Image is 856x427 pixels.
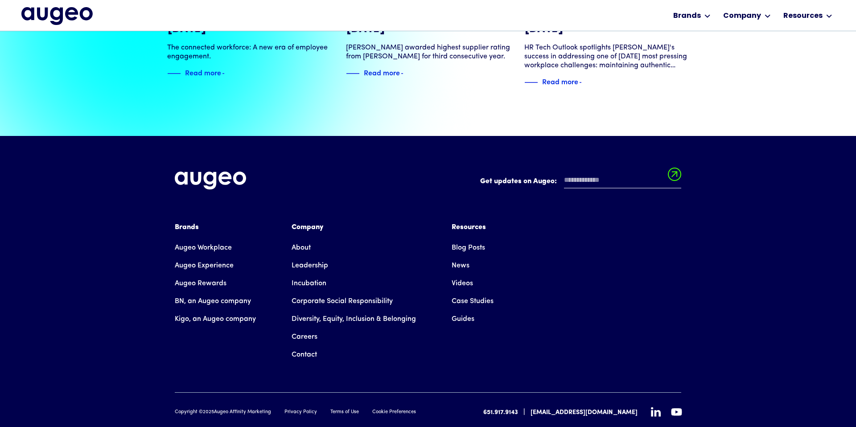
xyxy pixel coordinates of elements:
[452,310,474,328] a: Guides
[185,67,221,78] div: Read more
[203,410,214,415] span: 2025
[452,257,469,275] a: News
[175,222,256,233] div: Brands
[523,407,525,418] div: |
[673,11,701,21] div: Brands
[452,222,494,233] div: Resources
[346,68,359,79] img: Blue decorative line
[452,292,494,310] a: Case Studies
[524,77,538,88] img: Blue decorative line
[292,346,317,364] a: Contact
[21,7,93,26] a: home
[292,239,311,257] a: About
[480,176,557,187] label: Get updates on Augeo:
[668,168,681,186] input: Submit
[175,292,251,310] a: BN, an Augeo company
[175,275,226,292] a: Augeo Rewards
[292,257,328,275] a: Leadership
[330,409,359,416] a: Terms of Use
[783,11,823,21] div: Resources
[364,67,400,78] div: Read more
[167,43,332,61] div: The connected workforce: A new era of employee engagement.
[452,239,485,257] a: Blog Posts
[542,76,578,86] div: Read more
[284,409,317,416] a: Privacy Policy
[723,11,761,21] div: Company
[292,275,326,292] a: Incubation
[175,257,234,275] a: Augeo Experience
[480,172,681,193] form: Email Form
[175,239,232,257] a: Augeo Workplace
[175,409,271,416] div: Copyright © Augeo Affinity Marketing
[292,328,317,346] a: Careers
[292,292,393,310] a: Corporate Social Responsibility
[167,68,181,79] img: Blue decorative line
[175,310,256,328] a: Kigo, an Augeo company
[531,408,638,417] a: [EMAIL_ADDRESS][DOMAIN_NAME]
[346,43,510,61] div: [PERSON_NAME] awarded highest supplier rating from [PERSON_NAME] for third consecutive year.
[292,222,416,233] div: Company
[222,68,235,79] img: Blue text arrow
[401,68,414,79] img: Blue text arrow
[524,43,689,70] div: HR Tech Outlook spotlights [PERSON_NAME]'s success in addressing one of [DATE] most pressing work...
[292,310,416,328] a: Diversity, Equity, Inclusion & Belonging
[579,77,593,88] img: Blue text arrow
[483,408,518,417] a: 651.917.9143
[452,275,473,292] a: Videos
[175,172,246,190] img: Augeo's full logo in white.
[372,409,416,416] a: Cookie Preferences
